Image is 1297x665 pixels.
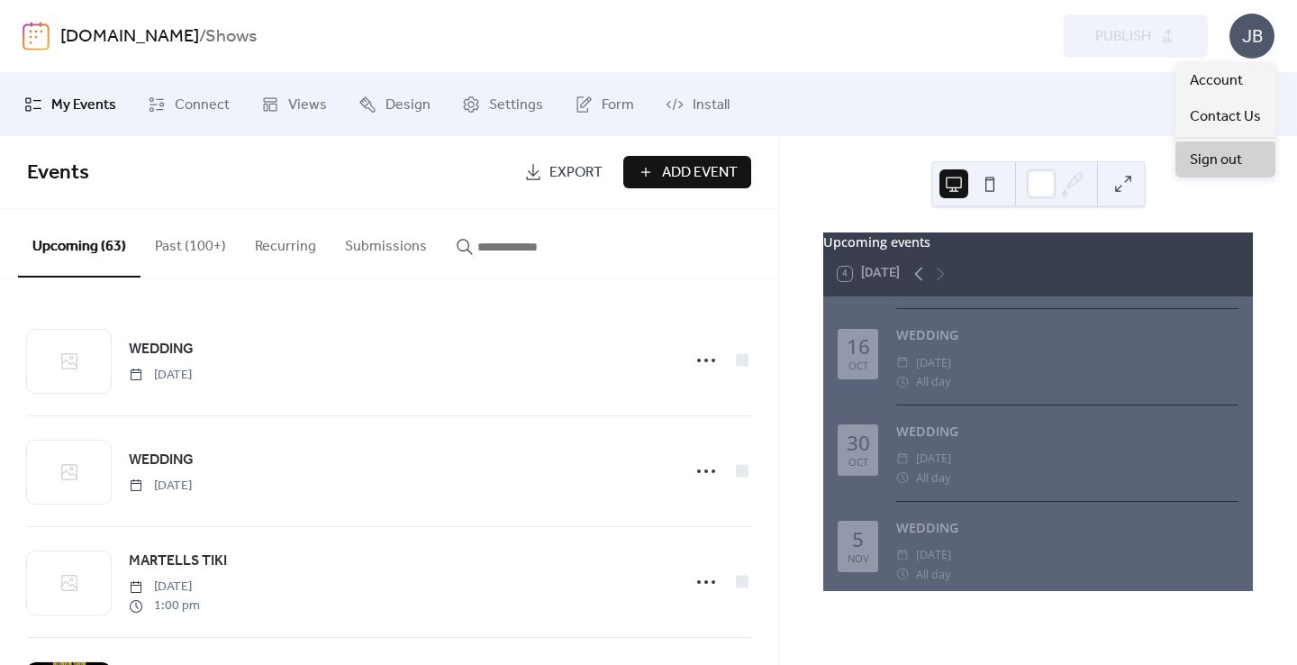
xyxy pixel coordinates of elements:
[662,162,738,184] span: Add Event
[1190,150,1242,171] span: Sign out
[561,80,648,129] a: Form
[134,80,243,129] a: Connect
[129,366,192,385] span: [DATE]
[623,156,751,188] button: Add Event
[129,477,192,496] span: [DATE]
[205,20,257,54] b: Shows
[449,80,557,129] a: Settings
[693,95,730,116] span: Install
[916,449,951,468] span: [DATE]
[852,530,864,551] div: 5
[51,95,116,116] span: My Events
[823,232,1253,252] div: Upcoming events
[896,469,909,487] div: ​
[248,80,340,129] a: Views
[652,80,743,129] a: Install
[27,153,89,193] span: Events
[1229,14,1274,59] div: JB
[848,553,869,563] div: Nov
[129,450,194,471] span: WEDDING
[1175,62,1275,98] a: Account
[345,80,444,129] a: Design
[240,209,331,276] button: Recurring
[385,95,431,116] span: Design
[23,22,50,50] img: logo
[916,565,950,584] span: All day
[1175,98,1275,134] a: Contact Us
[175,95,230,116] span: Connect
[511,156,616,188] a: Export
[916,469,950,487] span: All day
[60,20,199,54] a: [DOMAIN_NAME]
[896,353,909,372] div: ​
[1190,70,1243,92] span: Account
[916,372,950,391] span: All day
[916,545,951,564] span: [DATE]
[129,597,200,615] span: 1:00 pm
[129,449,194,472] a: WEDDING
[896,422,1238,442] div: WEDDING
[549,162,603,184] span: Export
[129,551,227,572] span: MARTELLS TIKI
[896,518,1238,538] div: WEDDING
[896,449,909,468] div: ​
[141,209,240,276] button: Past (100+)
[1190,106,1261,128] span: Contact Us
[847,337,870,358] div: 16
[848,360,868,370] div: Oct
[129,339,194,360] span: WEDDING
[199,20,205,54] b: /
[602,95,634,116] span: Form
[331,209,441,276] button: Submissions
[916,353,951,372] span: [DATE]
[288,95,327,116] span: Views
[847,433,870,454] div: 30
[18,209,141,278] button: Upcoming (63)
[896,325,1238,345] div: WEDDING
[129,578,200,597] span: [DATE]
[896,565,909,584] div: ​
[896,372,909,391] div: ​
[129,338,194,361] a: WEDDING
[848,457,868,467] div: Oct
[129,550,227,573] a: MARTELLS TIKI
[489,95,543,116] span: Settings
[11,80,130,129] a: My Events
[896,545,909,564] div: ​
